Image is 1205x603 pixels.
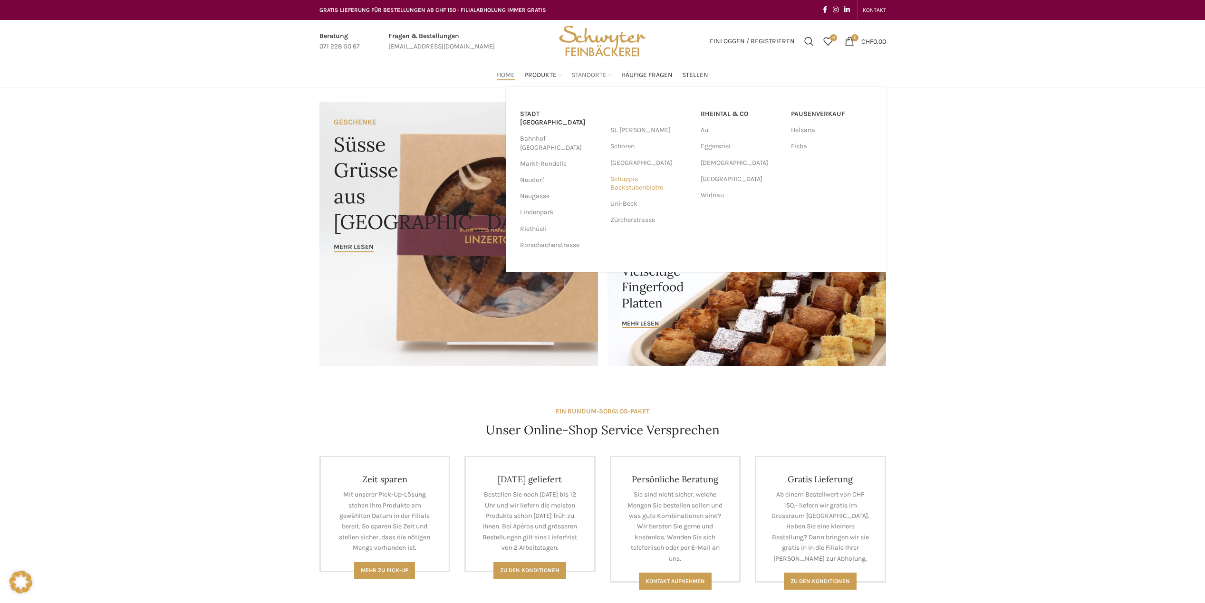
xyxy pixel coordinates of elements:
a: Uni-Beck [610,196,691,212]
a: Mehr zu Pick-Up [354,562,415,579]
a: Kontakt aufnehmen [639,573,712,590]
img: Bäckerei Schwyter [556,20,649,63]
span: Produkte [524,71,557,80]
a: Helsana [791,122,872,138]
p: Mit unserer Pick-Up-Lösung stehen Ihre Produkte am gewählten Datum in der Filiale bereit. So spar... [335,489,435,553]
a: KONTAKT [863,0,886,19]
a: Zu den konditionen [784,573,857,590]
a: Eggersriet [701,138,781,154]
span: Häufige Fragen [621,71,673,80]
a: 0 CHF0.00 [840,32,891,51]
a: [DEMOGRAPHIC_DATA] [701,155,781,171]
a: Markt-Rondelle [520,156,601,172]
span: GRATIS LIEFERUNG FÜR BESTELLUNGEN AB CHF 150 - FILIALABHOLUNG IMMER GRATIS [319,7,546,13]
a: Site logo [556,37,649,45]
h4: [DATE] geliefert [480,474,580,485]
a: Widnau [701,187,781,203]
h4: Persönliche Beratung [626,474,725,485]
a: Infobox link [388,31,495,52]
a: Home [497,66,515,85]
p: Sie sind nicht sicher, welche Mengen Sie bestellen sollen und was gute Kombinationen sind? Wir be... [626,489,725,564]
a: Infobox link [319,31,360,52]
span: CHF [861,37,873,45]
bdi: 0.00 [861,37,886,45]
a: Banner link [319,102,598,366]
span: Kontakt aufnehmen [646,578,705,584]
a: St. [PERSON_NAME] [610,122,691,138]
span: Mehr zu Pick-Up [361,567,408,574]
a: Instagram social link [830,3,841,17]
a: Zu den Konditionen [493,562,566,579]
a: Neugasse [520,188,601,204]
h4: Zeit sparen [335,474,435,485]
a: Häufige Fragen [621,66,673,85]
span: Stellen [682,71,708,80]
a: Linkedin social link [841,3,853,17]
a: 0 [819,32,838,51]
a: Suchen [800,32,819,51]
strong: EIN RUNDUM-SORGLOS-PAKET [556,407,649,415]
h4: Unser Online-Shop Service Versprechen [486,421,720,439]
span: Einloggen / Registrieren [710,38,795,45]
span: Zu den Konditionen [500,567,559,574]
a: Banner link [607,233,886,366]
span: Zu den konditionen [790,578,850,584]
a: Schuppis Backstubenbistro [610,171,691,196]
a: Facebook social link [820,3,830,17]
a: Schoren [610,138,691,154]
p: Ab einem Bestellwert von CHF 150.- liefern wir gratis im Grossraum [GEOGRAPHIC_DATA]. Haben Sie e... [771,489,870,564]
a: Au [701,122,781,138]
a: Zürcherstrasse [610,212,691,228]
a: RHEINTAL & CO [701,106,781,122]
div: Secondary navigation [858,0,891,19]
span: Home [497,71,515,80]
span: KONTAKT [863,7,886,13]
p: Bestellen Sie noch [DATE] bis 12 Uhr und wir liefern die meisten Produkte schon [DATE] früh zu Ih... [480,489,580,553]
h4: Gratis Lieferung [771,474,870,485]
a: Stellen [682,66,708,85]
a: Bahnhof [GEOGRAPHIC_DATA] [520,131,601,155]
a: Stadt [GEOGRAPHIC_DATA] [520,106,601,131]
a: Produkte [524,66,562,85]
a: Neudorf [520,172,601,188]
a: [GEOGRAPHIC_DATA] [610,155,691,171]
a: Einloggen / Registrieren [705,32,800,51]
a: Rorschacherstrasse [520,237,601,253]
span: Standorte [571,71,607,80]
a: Pausenverkauf [791,106,872,122]
div: Meine Wunschliste [819,32,838,51]
a: Standorte [571,66,612,85]
span: 0 [830,34,837,41]
div: Main navigation [315,66,891,85]
a: Lindenpark [520,204,601,220]
a: [GEOGRAPHIC_DATA] [701,171,781,187]
a: Riethüsli [520,221,601,237]
a: Fisba [791,138,872,154]
span: 0 [851,34,858,41]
